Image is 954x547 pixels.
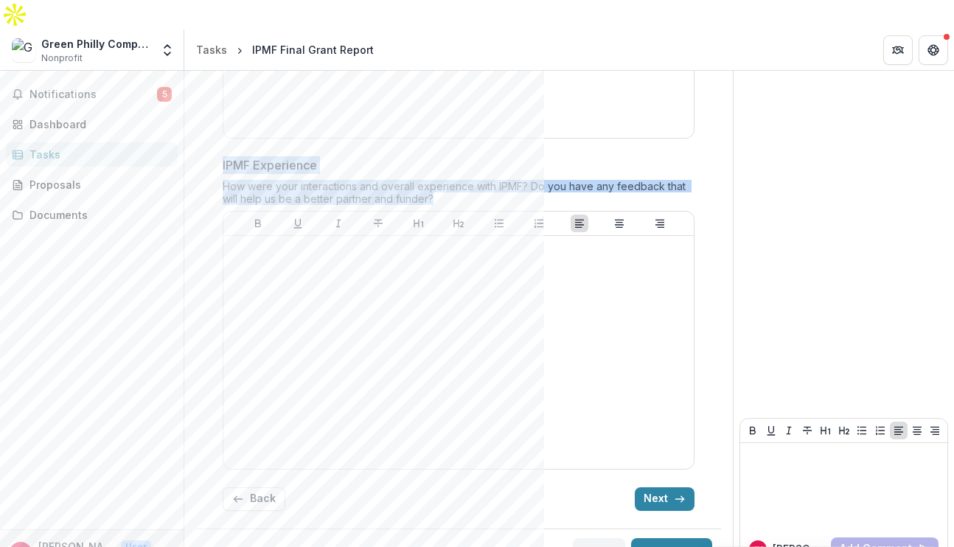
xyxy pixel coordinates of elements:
[530,215,548,232] button: Ordered List
[817,422,835,439] button: Heading 1
[6,173,178,197] a: Proposals
[6,142,178,167] a: Tasks
[190,39,233,60] a: Tasks
[29,207,166,223] div: Documents
[798,422,816,439] button: Strike
[6,83,178,106] button: Notifications5
[871,422,889,439] button: Ordered List
[410,215,428,232] button: Heading 1
[41,52,83,65] span: Nonprofit
[490,215,508,232] button: Bullet List
[196,42,227,58] div: Tasks
[610,215,628,232] button: Align Center
[249,215,267,232] button: Bold
[12,38,35,62] img: Green Philly Company
[853,422,871,439] button: Bullet List
[571,215,588,232] button: Align Left
[157,87,172,102] span: 5
[762,422,780,439] button: Underline
[651,215,669,232] button: Align Right
[157,35,178,65] button: Open entity switcher
[890,422,908,439] button: Align Left
[223,156,317,174] p: IPMF Experience
[223,487,285,511] button: Back
[450,215,467,232] button: Heading 2
[635,487,694,511] button: Next
[223,180,694,211] div: How were your interactions and overall experience with IPMF? Do you have any feedback that will h...
[780,422,798,439] button: Italicize
[908,422,926,439] button: Align Center
[926,422,944,439] button: Align Right
[41,36,151,52] div: Green Philly Company
[919,35,948,65] button: Get Help
[29,88,157,101] span: Notifications
[883,35,913,65] button: Partners
[29,177,166,192] div: Proposals
[6,203,178,227] a: Documents
[744,422,762,439] button: Bold
[190,39,380,60] nav: breadcrumb
[6,112,178,136] a: Dashboard
[835,422,853,439] button: Heading 2
[29,147,166,162] div: Tasks
[29,116,166,132] div: Dashboard
[330,215,347,232] button: Italicize
[369,215,387,232] button: Strike
[252,42,374,58] div: IPMF Final Grant Report
[289,215,307,232] button: Underline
